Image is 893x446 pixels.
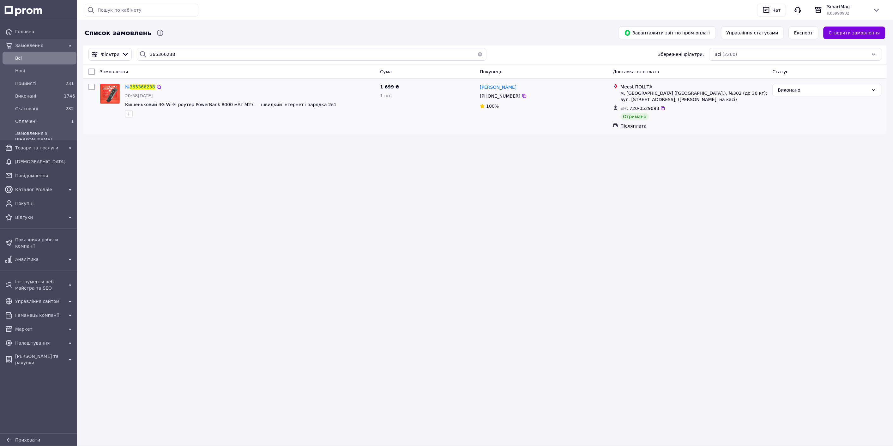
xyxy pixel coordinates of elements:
span: ID: 3990902 [827,11,849,15]
span: Cума [380,69,392,74]
a: [PERSON_NAME] [480,84,516,90]
span: 1746 [64,93,75,99]
span: [DEMOGRAPHIC_DATA] [15,159,74,165]
div: Післяплата [621,123,768,129]
div: Виконано [778,87,869,93]
span: Налаштування [15,340,64,346]
button: Завантажити звіт по пром-оплаті [619,27,716,39]
span: Прийняті [15,80,61,87]
span: 365366238 [130,84,155,89]
span: ЕН: 720-0529098 [621,106,660,111]
span: Замовлення [15,42,64,49]
div: Отримано [621,113,649,120]
span: [PERSON_NAME] [480,85,516,90]
a: Кишеньковий 4G Wi-Fi роутер PowerBank 8000 мАг М27 — швидкий інтернет і зарядка 2в1 [125,102,336,107]
span: 282 [65,106,74,111]
span: Відгуки [15,214,64,220]
button: Очистить [474,48,486,61]
div: м. [GEOGRAPHIC_DATA] ([GEOGRAPHIC_DATA].), №302 (до 30 кг): вул. [STREET_ADDRESS], ([PERSON_NAME]... [621,90,768,103]
span: Показники роботи компанії [15,237,74,249]
span: Аналітика [15,256,64,262]
div: Чат [771,5,782,15]
button: Чат [757,4,786,16]
span: 20:58[DATE] [125,93,153,98]
span: Всi [15,55,74,61]
input: Пошук за номером замовлення, ПІБ покупця, номером телефону, Email, номером накладної [137,48,486,61]
span: Збережені фільтри: [658,51,704,57]
span: Замовлення [100,69,128,74]
span: Доставка та оплата [613,69,660,74]
span: SmartMag [827,3,868,10]
input: Пошук по кабінету [85,4,198,16]
span: Гаманець компанії [15,312,64,318]
span: 100% [486,104,499,109]
div: Meest ПОШТА [621,84,768,90]
span: 1 шт. [380,93,393,98]
span: Покупці [15,200,74,207]
span: 231 [65,81,74,86]
span: Товари та послуги [15,145,64,151]
span: Статус [773,69,789,74]
span: № [125,84,130,89]
span: Інструменти веб-майстра та SEO [15,279,64,291]
span: Список замовлень [85,28,151,38]
a: Створити замовлення [824,27,885,39]
button: Експорт [789,27,818,39]
span: Всі [715,51,721,57]
span: Повідомлення [15,172,74,179]
span: [PERSON_NAME] та рахунки [15,353,64,366]
span: Фільтри [101,51,119,57]
span: Нові [15,68,74,74]
span: 1 [71,119,74,124]
span: Маркет [15,326,64,332]
span: Оплачені [15,118,61,124]
span: Управління сайтом [15,298,64,304]
a: №365366238 [125,84,155,89]
span: Замовлення з [PERSON_NAME] [15,130,74,143]
span: Каталог ProSale [15,186,64,193]
img: Фото товару [100,84,120,104]
span: (2260) [723,52,738,57]
span: 1 699 ₴ [380,84,400,89]
span: Головна [15,28,74,35]
span: Виконані [15,93,61,99]
div: [PHONE_NUMBER] [479,92,522,100]
span: Приховати [15,437,40,443]
span: Скасовані [15,105,61,112]
button: Управління статусами [721,27,784,39]
span: Покупець [480,69,502,74]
